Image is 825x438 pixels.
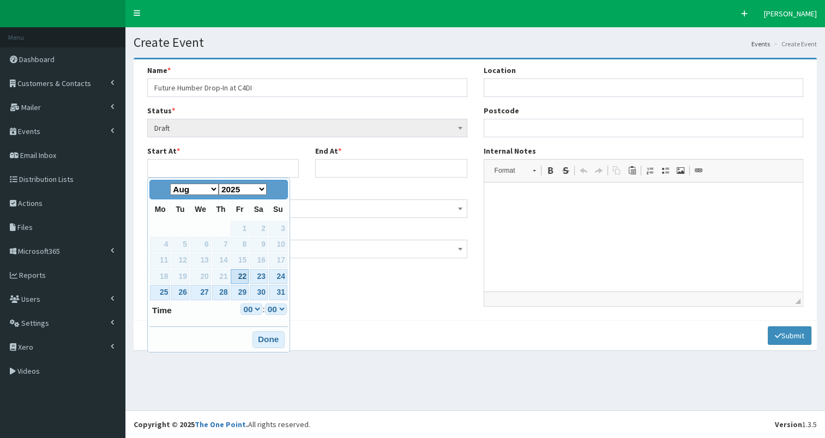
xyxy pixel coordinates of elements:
span: Monday [155,205,166,214]
span: Paige McGowan [154,241,460,257]
span: 2 [250,221,268,236]
div: 1.3.5 [775,419,817,430]
span: 21 [212,269,230,284]
span: Dashboard [19,54,55,64]
span: Settings [21,318,49,328]
span: 17 [269,253,287,268]
a: 25 [150,285,170,300]
span: Friday [236,205,244,214]
span: 11 [150,253,170,268]
footer: All rights reserved. [125,410,825,438]
span: Actions [18,198,43,208]
a: Insert/Remove Bulleted List [658,163,673,178]
span: Files [17,222,33,232]
span: Email Inbox [20,150,56,160]
a: The One Point [195,419,246,429]
span: Events [18,126,40,136]
span: Drag to resize [795,299,800,304]
a: 22 [231,269,248,284]
span: Thursday [216,205,225,214]
label: Start At [147,145,180,156]
a: Bold (Ctrl+B) [543,163,558,178]
span: [PERSON_NAME] [764,9,817,19]
label: Internal Notes [484,145,536,156]
span: Draft [154,120,460,136]
span: Format [489,163,527,178]
a: Paste (Ctrl+V) [624,163,640,178]
dt: Time [149,303,172,317]
span: Prev [154,185,163,193]
span: Sunday [273,205,283,214]
span: Reports [19,270,46,280]
span: Next [274,185,283,193]
span: 16 [250,253,268,268]
a: 31 [269,285,287,300]
span: 14 [212,253,230,268]
span: Paige McGowan [147,240,467,258]
span: 15 [231,253,248,268]
h1: Create Event [134,35,817,50]
span: Customers & Contacts [17,78,91,88]
a: Strike Through [558,163,573,178]
span: Wednesday [195,205,206,214]
span: Saturday [254,205,263,214]
a: 23 [250,269,268,284]
a: Redo (Ctrl+Y) [591,163,606,178]
label: Name [147,65,171,76]
a: Image [673,163,688,178]
span: Mailer [21,102,41,112]
iframe: Rich Text Editor, notes [484,182,803,291]
a: Events [751,39,770,48]
span: Eventbrite [147,199,467,218]
span: Draft [147,119,467,137]
span: 5 [171,237,189,252]
span: Xero [18,342,33,352]
span: 4 [150,237,170,252]
a: 24 [269,269,287,284]
label: End At [315,145,341,156]
b: Version [775,419,802,429]
button: Done [252,331,285,349]
li: Create Event [771,39,817,48]
a: 28 [212,285,230,300]
a: 27 [190,285,211,300]
span: 8 [231,237,248,252]
span: 20 [190,269,211,284]
a: Insert/Remove Numbered List [642,163,658,178]
label: Postcode [484,105,519,116]
a: Next [271,181,286,197]
a: Prev [151,181,166,197]
span: 18 [150,269,170,284]
span: 6 [190,237,211,252]
span: Users [21,294,40,304]
span: 7 [212,237,230,252]
a: Link (Ctrl+L) [691,163,706,178]
label: Status [147,105,175,116]
span: Distribution Lists [19,174,74,184]
span: 12 [171,253,189,268]
span: Tuesday [176,205,184,214]
span: Microsoft365 [18,246,60,256]
span: 9 [250,237,268,252]
a: 26 [171,285,189,300]
label: Location [484,65,516,76]
span: Eventbrite [154,201,460,216]
span: Videos [17,366,40,376]
a: Format [489,163,541,178]
a: 29 [231,285,248,300]
span: 1 [231,221,248,236]
span: 3 [269,221,287,236]
a: Undo (Ctrl+Z) [576,163,591,178]
span: 13 [190,253,211,268]
button: Submit [768,326,811,345]
strong: Copyright © 2025 . [134,419,248,429]
a: 30 [250,285,268,300]
a: Copy (Ctrl+C) [609,163,624,178]
span: 10 [269,237,287,252]
span: 19 [171,269,189,284]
